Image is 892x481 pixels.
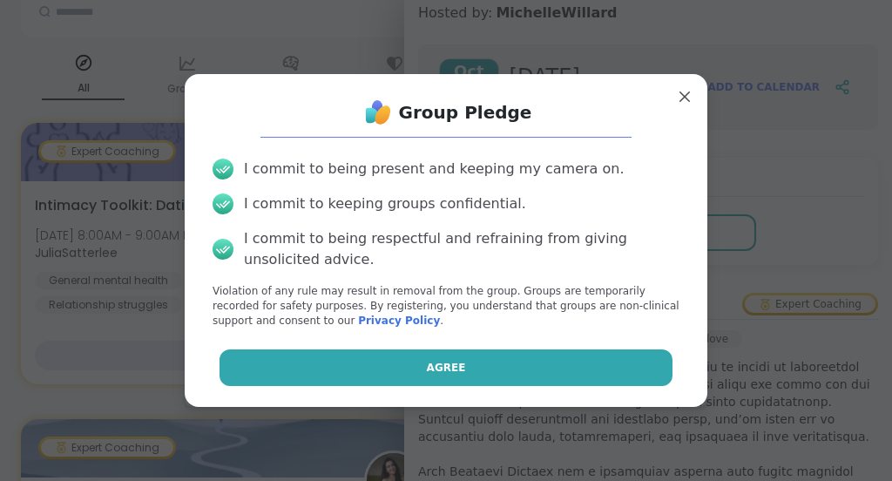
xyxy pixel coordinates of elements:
a: Privacy Policy [358,315,440,327]
div: I commit to being present and keeping my camera on. [244,159,624,180]
div: I commit to keeping groups confidential. [244,193,526,214]
button: Agree [220,349,673,386]
h1: Group Pledge [399,100,532,125]
p: Violation of any rule may result in removal from the group. Groups are temporarily recorded for s... [213,284,679,328]
div: I commit to being respectful and refraining from giving unsolicited advice. [244,228,679,270]
img: ShareWell Logo [361,95,395,130]
span: Agree [427,360,466,376]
